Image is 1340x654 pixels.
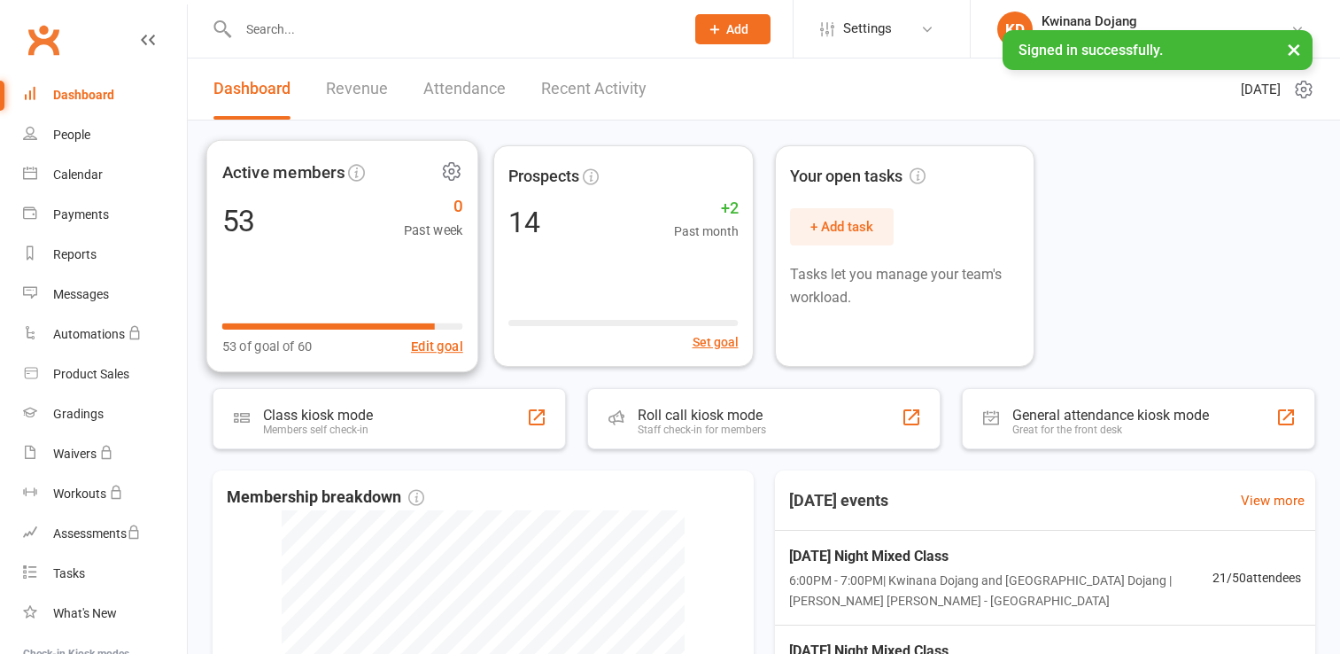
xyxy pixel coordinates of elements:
[508,164,579,190] span: Prospects
[1019,42,1163,58] span: Signed in successfully.
[23,354,187,394] a: Product Sales
[53,88,114,102] div: Dashboard
[674,222,739,241] span: Past month
[227,485,424,510] span: Membership breakdown
[775,485,902,517] h3: [DATE] events
[23,394,187,434] a: Gradings
[423,58,506,120] a: Attendance
[638,424,766,436] div: Staff check-in for members
[21,18,66,62] a: Clubworx
[53,407,104,421] div: Gradings
[789,571,1213,611] span: 6:00PM - 7:00PM | Kwinana Dojang and [GEOGRAPHIC_DATA] Dojang | [PERSON_NAME] [PERSON_NAME] - [GE...
[53,287,109,301] div: Messages
[790,164,926,190] span: Your open tasks
[233,17,672,42] input: Search...
[638,407,766,424] div: Roll call kiosk mode
[23,195,187,235] a: Payments
[790,208,894,245] button: + Add task
[726,22,748,36] span: Add
[53,447,97,461] div: Waivers
[693,332,739,352] button: Set goal
[53,606,117,620] div: What's New
[790,263,1019,308] p: Tasks let you manage your team's workload.
[326,58,388,120] a: Revenue
[23,155,187,195] a: Calendar
[23,315,187,354] a: Automations
[404,220,463,241] span: Past week
[213,58,290,120] a: Dashboard
[23,434,187,474] a: Waivers
[23,115,187,155] a: People
[1042,29,1290,45] div: Taekwondo Oh Do [PERSON_NAME] Kwinana
[23,75,187,115] a: Dashboard
[1241,490,1305,511] a: View more
[23,514,187,554] a: Assessments
[23,235,187,275] a: Reports
[23,275,187,315] a: Messages
[1012,424,1209,436] div: Great for the front desk
[1212,568,1301,588] span: 21 / 50 attendees
[411,336,463,357] button: Edit goal
[1278,30,1310,68] button: ×
[263,424,373,436] div: Members self check-in
[23,594,187,634] a: What's New
[53,247,97,261] div: Reports
[23,554,187,594] a: Tasks
[843,9,892,49] span: Settings
[222,159,345,185] span: Active members
[541,58,647,120] a: Recent Activity
[789,545,1213,568] span: [DATE] Night Mixed Class
[53,367,129,381] div: Product Sales
[53,526,141,541] div: Assessments
[53,487,106,501] div: Workouts
[1042,13,1290,29] div: Kwinana Dojang
[53,327,125,341] div: Automations
[222,206,256,236] div: 53
[53,167,103,182] div: Calendar
[997,12,1033,47] div: KD
[1241,79,1281,100] span: [DATE]
[263,407,373,424] div: Class kiosk mode
[404,193,463,220] span: 0
[53,128,90,142] div: People
[23,474,187,514] a: Workouts
[695,14,771,44] button: Add
[1012,407,1209,424] div: General attendance kiosk mode
[674,196,739,222] span: +2
[222,336,313,357] span: 53 of goal of 60
[53,566,85,580] div: Tasks
[508,208,540,237] div: 14
[53,207,109,222] div: Payments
